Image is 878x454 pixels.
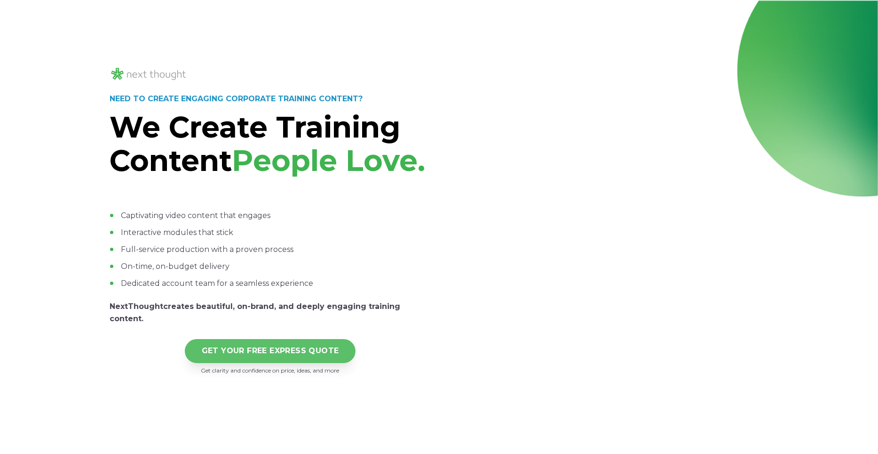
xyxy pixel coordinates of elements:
a: GET YOUR FREE EXPRESS QUOTE [185,339,356,363]
iframe: NextThought Reel [467,59,749,219]
span: Full-service production with a proven process [121,245,294,254]
span: Interactive modules that stick [121,228,234,237]
span: creates beautiful, on-brand, and deeply engaging training content. [110,302,401,323]
strong: NextThought [110,302,164,311]
strong: NEED TO CREATE ENGAGING CORPORATE TRAINING CONTENT? [110,94,363,103]
span: We Create Training Content [110,109,401,178]
span: Get clarity and confidence on price, ideas, and more [201,367,340,374]
span: Dedicated account team for a seamless experience [121,279,314,288]
span: Captivating video content that engages [121,211,271,220]
span: On-time, on-budget delivery [121,262,230,271]
img: NT_Logo_LightMode [110,66,187,82]
span: People Love. [232,143,426,178]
